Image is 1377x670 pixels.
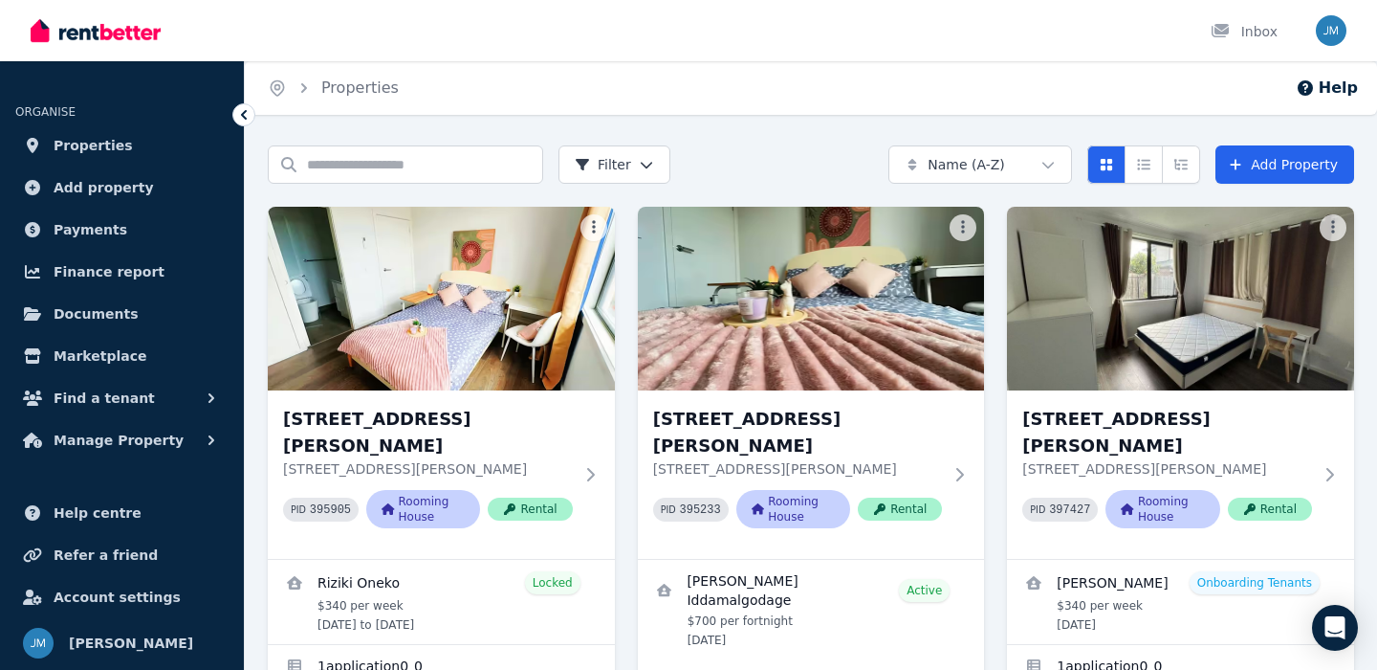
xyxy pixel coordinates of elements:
[580,214,607,241] button: More options
[291,504,306,515] small: PID
[15,295,229,333] a: Documents
[366,490,480,528] span: Rooming House
[31,16,161,45] img: RentBetter
[1007,560,1354,644] a: View details for Luca Lattanzi
[1105,490,1219,528] span: Rooming House
[69,632,193,655] span: [PERSON_NAME]
[15,536,229,574] a: Refer a friend
[1007,207,1354,391] img: Room 4, Unit 1/55 Clayton Rd
[1087,145,1126,184] button: Card view
[928,155,1005,174] span: Name (A-Z)
[54,218,127,241] span: Payments
[1312,605,1358,651] div: Open Intercom Messenger
[638,207,985,559] a: Room 3, Unit 2/55 Clayton Rd[STREET_ADDRESS][PERSON_NAME][STREET_ADDRESS][PERSON_NAME]PID 395233R...
[653,406,943,459] h3: [STREET_ADDRESS][PERSON_NAME]
[488,498,572,521] span: Rental
[15,337,229,375] a: Marketplace
[1162,145,1200,184] button: Expanded list view
[23,628,54,659] img: Jason Ma
[1320,214,1346,241] button: More options
[638,560,985,659] a: View details for Mandira Iddamalgodage
[1022,406,1312,459] h3: [STREET_ADDRESS][PERSON_NAME]
[54,544,158,567] span: Refer a friend
[15,379,229,417] button: Find a tenant
[661,504,676,515] small: PID
[245,61,422,115] nav: Breadcrumb
[15,126,229,165] a: Properties
[268,560,615,644] a: View details for Riziki Oneko
[558,145,670,184] button: Filter
[638,207,985,391] img: Room 3, Unit 2/55 Clayton Rd
[15,105,76,119] span: ORGANISE
[736,490,850,528] span: Rooming House
[1296,77,1358,100] button: Help
[54,345,146,368] span: Marketplace
[653,459,943,479] p: [STREET_ADDRESS][PERSON_NAME]
[283,406,573,459] h3: [STREET_ADDRESS][PERSON_NAME]
[1211,22,1278,41] div: Inbox
[54,429,184,452] span: Manage Property
[321,78,399,97] a: Properties
[1215,145,1354,184] a: Add Property
[1007,207,1354,559] a: Room 4, Unit 1/55 Clayton Rd[STREET_ADDRESS][PERSON_NAME][STREET_ADDRESS][PERSON_NAME]PID 397427R...
[858,498,942,521] span: Rental
[268,207,615,391] img: Room 2, Unit 2/55 Clayton Rd
[310,503,351,517] code: 395905
[950,214,976,241] button: More options
[1030,504,1045,515] small: PID
[1316,15,1346,46] img: Jason Ma
[15,421,229,459] button: Manage Property
[1087,145,1200,184] div: View options
[15,253,229,291] a: Finance report
[54,586,181,609] span: Account settings
[1022,459,1312,479] p: [STREET_ADDRESS][PERSON_NAME]
[15,578,229,616] a: Account settings
[15,494,229,532] a: Help centre
[54,387,155,410] span: Find a tenant
[680,503,721,517] code: 395233
[575,155,631,174] span: Filter
[268,207,615,559] a: Room 2, Unit 2/55 Clayton Rd[STREET_ADDRESS][PERSON_NAME][STREET_ADDRESS][PERSON_NAME]PID 395905R...
[1125,145,1163,184] button: Compact list view
[15,211,229,249] a: Payments
[54,176,154,199] span: Add property
[54,302,139,325] span: Documents
[54,260,164,283] span: Finance report
[888,145,1072,184] button: Name (A-Z)
[15,168,229,207] a: Add property
[54,502,142,525] span: Help centre
[1228,498,1312,521] span: Rental
[1049,503,1090,517] code: 397427
[283,459,573,479] p: [STREET_ADDRESS][PERSON_NAME]
[54,134,133,157] span: Properties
